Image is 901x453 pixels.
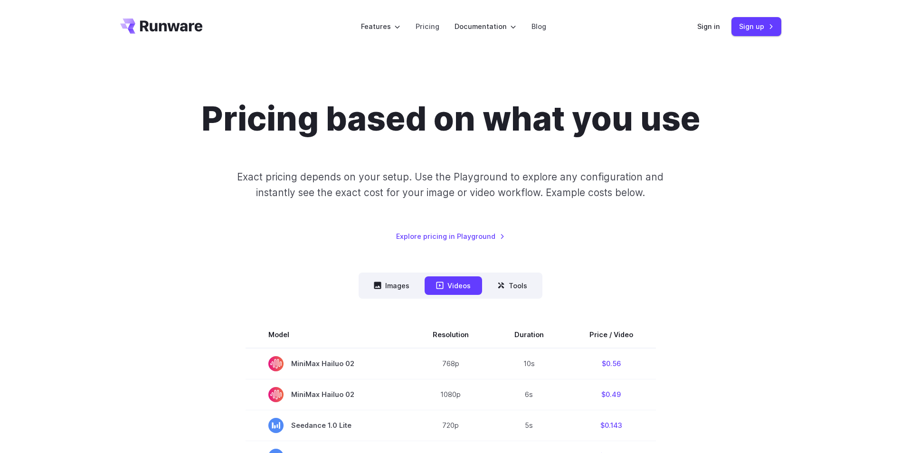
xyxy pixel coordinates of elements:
label: Documentation [455,21,516,32]
button: Videos [425,276,482,295]
a: Explore pricing in Playground [396,231,505,242]
th: Model [246,321,410,348]
a: Go to / [120,19,203,34]
label: Features [361,21,400,32]
th: Price / Video [567,321,656,348]
td: $0.143 [567,410,656,441]
p: Exact pricing depends on your setup. Use the Playground to explore any configuration and instantl... [219,169,682,201]
td: 720p [410,410,492,441]
th: Duration [492,321,567,348]
td: 5s [492,410,567,441]
td: $0.49 [567,379,656,410]
a: Blog [531,21,546,32]
button: Images [362,276,421,295]
td: 6s [492,379,567,410]
span: MiniMax Hailuo 02 [268,387,387,402]
a: Sign in [697,21,720,32]
td: 768p [410,348,492,379]
td: $0.56 [567,348,656,379]
th: Resolution [410,321,492,348]
button: Tools [486,276,539,295]
h1: Pricing based on what you use [201,99,700,139]
td: 10s [492,348,567,379]
td: 1080p [410,379,492,410]
span: MiniMax Hailuo 02 [268,356,387,371]
span: Seedance 1.0 Lite [268,418,387,433]
a: Pricing [416,21,439,32]
a: Sign up [731,17,781,36]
